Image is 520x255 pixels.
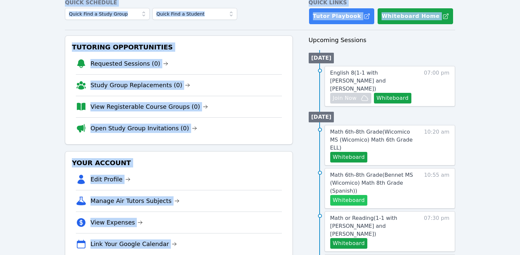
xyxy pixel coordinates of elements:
input: Quick Find a Study Group [65,8,150,20]
a: Link Your Google Calendar [90,239,177,249]
a: Open Study Group Invitations (0) [90,124,197,133]
span: 07:30 pm [424,214,449,249]
span: 10:55 am [424,171,449,206]
a: View Expenses [90,218,143,227]
button: Whiteboard [330,238,368,249]
a: Tutor Playbook [309,8,375,25]
span: Math or Reading ( 1-1 with [PERSON_NAME] and [PERSON_NAME] ) [330,215,397,237]
span: Math 6th-8th Grade ( Wicomico MS (Wicomico) Math 6th Grade ELL ) [330,129,413,151]
button: Join Now [330,93,371,103]
button: Whiteboard Home [377,8,453,25]
li: [DATE] [309,112,334,122]
li: [DATE] [309,53,334,63]
h3: Your Account [71,157,287,169]
button: Whiteboard [330,152,368,162]
a: English 8(1-1 with [PERSON_NAME] and [PERSON_NAME]) [330,69,420,93]
a: Requested Sessions (0) [90,59,168,68]
button: Whiteboard [374,93,411,103]
a: View Registerable Course Groups (0) [90,102,208,111]
input: Quick Find a Student [152,8,237,20]
a: Math 6th-8th Grade(Wicomico MS (Wicomico) Math 6th Grade ELL) [330,128,420,152]
h3: Upcoming Sessions [309,35,455,45]
span: 10:20 am [424,128,449,162]
a: Study Group Replacements (0) [90,81,190,90]
a: Edit Profile [90,175,130,184]
button: Whiteboard [330,195,368,206]
span: Join Now [333,94,357,102]
a: Manage Air Tutors Subjects [90,196,180,206]
a: Math 6th-8th Grade(Bennet MS (Wicomico) Math 8th Grade (Spanish)) [330,171,420,195]
a: Math or Reading(1-1 with [PERSON_NAME] and [PERSON_NAME]) [330,214,420,238]
span: English 8 ( 1-1 with [PERSON_NAME] and [PERSON_NAME] ) [330,70,386,92]
span: 07:00 pm [424,69,449,103]
h3: Tutoring Opportunities [71,41,287,53]
span: Math 6th-8th Grade ( Bennet MS (Wicomico) Math 8th Grade (Spanish) ) [330,172,413,194]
